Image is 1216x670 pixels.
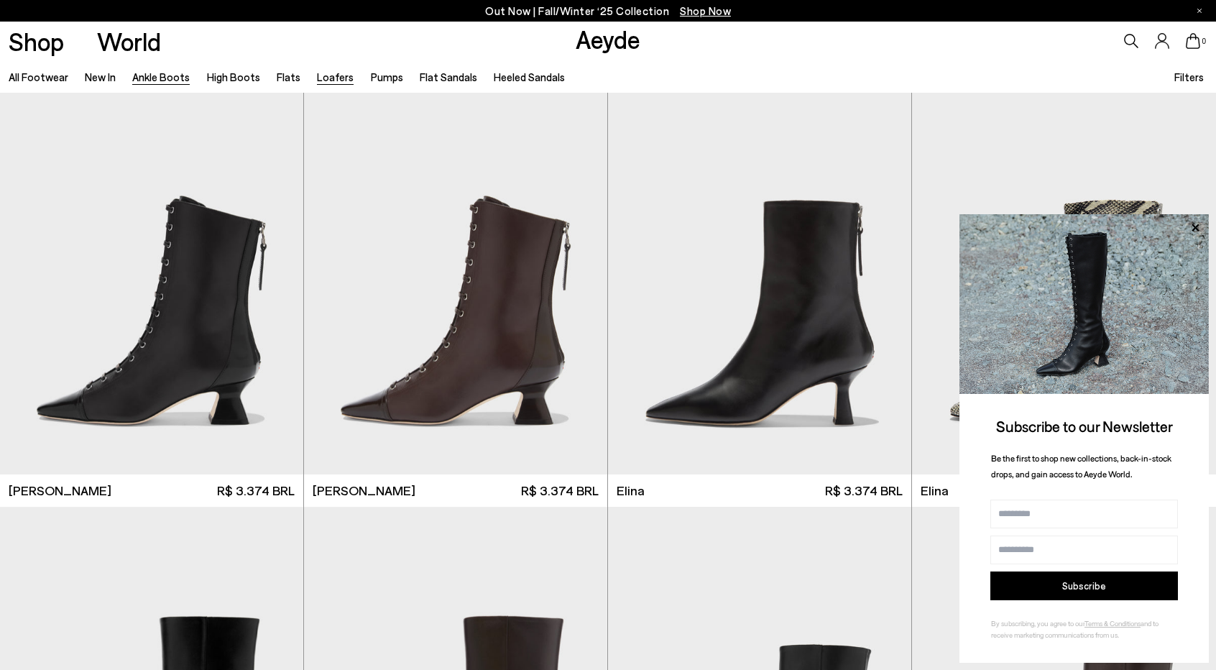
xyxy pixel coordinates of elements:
a: Ankle Boots [132,70,190,83]
img: Elina Ankle Boots [912,93,1216,474]
span: Elina [617,482,645,500]
span: [PERSON_NAME] [9,482,111,500]
a: Aeyde [576,24,640,54]
span: 0 [1200,37,1207,45]
span: R$ 3.374 BRL [521,482,599,500]
img: 2a6287a1333c9a56320fd6e7b3c4a9a9.jpg [959,214,1209,394]
a: Flats [277,70,300,83]
button: Subscribe [990,572,1178,600]
a: [PERSON_NAME] R$ 3.374 BRL [304,474,607,507]
a: New In [85,70,116,83]
span: Subscribe to our Newsletter [996,417,1173,435]
a: Terms & Conditions [1084,619,1141,628]
span: By subscribing, you agree to our [991,619,1084,628]
p: Out Now | Fall/Winter ‘25 Collection [485,2,731,20]
a: Next slide Previous slide [608,93,911,474]
span: Be the first to shop new collections, back-in-stock drops, and gain access to Aeyde World. [991,453,1171,479]
a: Heeled Sandals [494,70,565,83]
span: Navigate to /collections/new-in [680,4,731,17]
img: Gwen Lace-Up Boots [304,93,607,474]
a: All Footwear [9,70,68,83]
a: World [97,29,161,54]
span: Filters [1174,70,1204,83]
span: Elina [921,482,949,500]
div: 1 / 6 [608,93,911,474]
a: Loafers [317,70,354,83]
a: Elina R$ 3.374 BRL [912,474,1216,507]
span: [PERSON_NAME] [313,482,415,500]
div: 1 / 6 [304,93,607,474]
a: Flat Sandals [420,70,477,83]
a: Elina R$ 3.374 BRL [608,474,911,507]
a: Pumps [371,70,403,83]
a: 0 [1186,33,1200,49]
img: Elina Ankle Boots [608,93,911,474]
a: Shop [9,29,64,54]
span: R$ 3.374 BRL [825,482,903,500]
a: Next slide Previous slide [304,93,607,474]
span: R$ 3.374 BRL [217,482,295,500]
a: High Boots [207,70,260,83]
